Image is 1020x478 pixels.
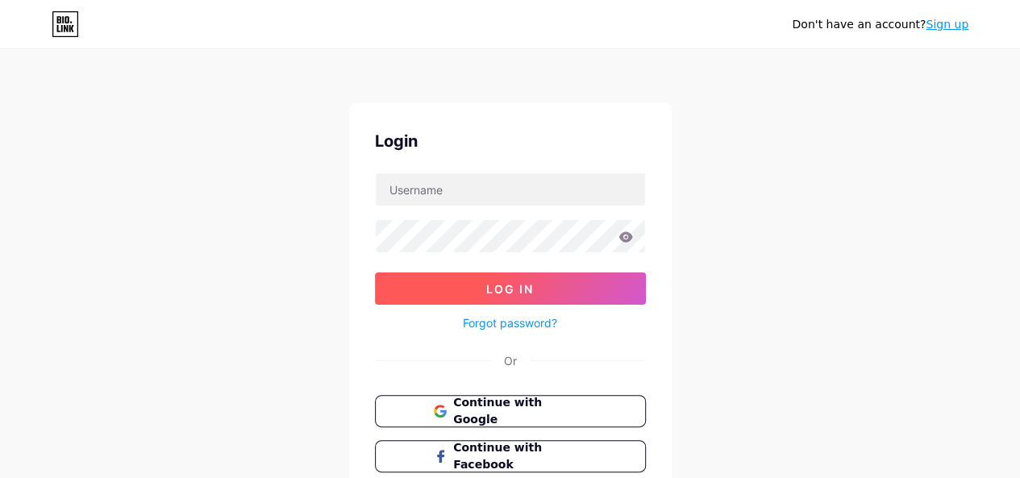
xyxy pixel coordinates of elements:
span: Log In [486,282,534,296]
div: Login [375,129,646,153]
button: Continue with Google [375,395,646,427]
button: Log In [375,272,646,305]
input: Username [376,173,645,206]
span: Continue with Facebook [453,439,586,473]
a: Sign up [926,18,968,31]
div: Or [504,352,517,369]
span: Continue with Google [453,394,586,428]
div: Don't have an account? [792,16,968,33]
button: Continue with Facebook [375,440,646,472]
a: Forgot password? [463,314,557,331]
